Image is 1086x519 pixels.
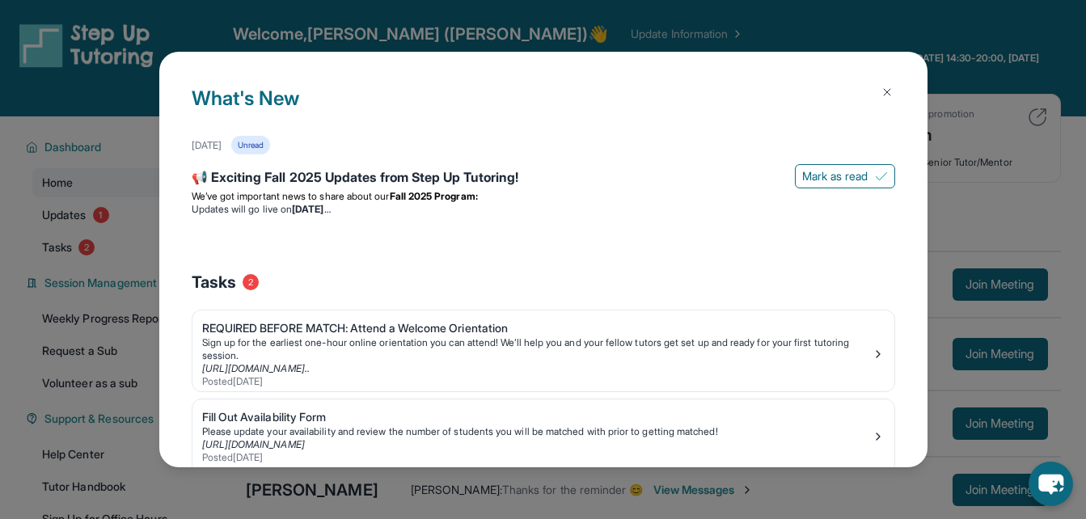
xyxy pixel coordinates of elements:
[192,203,895,216] li: Updates will go live on
[192,190,390,202] span: We’ve got important news to share about our
[875,170,888,183] img: Mark as read
[192,84,895,136] h1: What's New
[192,310,894,391] a: REQUIRED BEFORE MATCH: Attend a Welcome OrientationSign up for the earliest one-hour online orien...
[192,271,236,293] span: Tasks
[390,190,478,202] strong: Fall 2025 Program:
[192,399,894,467] a: Fill Out Availability FormPlease update your availability and review the number of students you w...
[202,375,872,388] div: Posted [DATE]
[202,409,872,425] div: Fill Out Availability Form
[292,203,330,215] strong: [DATE]
[202,336,872,362] div: Sign up for the earliest one-hour online orientation you can attend! We’ll help you and your fell...
[243,274,259,290] span: 2
[881,86,894,99] img: Close Icon
[795,164,895,188] button: Mark as read
[231,136,270,154] div: Unread
[202,425,872,438] div: Please update your availability and review the number of students you will be matched with prior ...
[192,139,222,152] div: [DATE]
[192,167,895,190] div: 📢 Exciting Fall 2025 Updates from Step Up Tutoring!
[1029,462,1073,506] button: chat-button
[802,168,868,184] span: Mark as read
[202,320,872,336] div: REQUIRED BEFORE MATCH: Attend a Welcome Orientation
[202,451,872,464] div: Posted [DATE]
[202,438,305,450] a: [URL][DOMAIN_NAME]
[202,362,310,374] a: [URL][DOMAIN_NAME]..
